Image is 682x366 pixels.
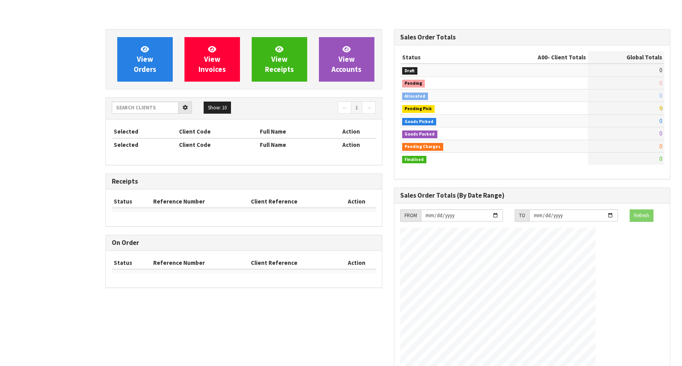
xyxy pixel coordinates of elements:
[659,104,662,112] span: 0
[204,102,231,114] button: Show: 10
[515,209,529,222] div: TO
[400,209,421,222] div: FROM
[659,66,662,74] span: 0
[400,192,664,199] h3: Sales Order Totals (By Date Range)
[134,45,156,74] span: View Orders
[338,257,376,269] th: Action
[112,195,151,208] th: Status
[487,51,588,64] th: - Client Totals
[258,125,327,138] th: Full Name
[327,125,376,138] th: Action
[112,178,376,185] h3: Receipts
[402,67,418,75] span: Draft
[402,130,438,138] span: Goods Packed
[400,51,487,64] th: Status
[327,138,376,151] th: Action
[659,79,662,87] span: 0
[151,257,249,269] th: Reference Number
[112,257,151,269] th: Status
[199,45,226,74] span: View Invoices
[112,125,177,138] th: Selected
[362,102,376,114] a: →
[630,209,653,222] button: Refresh
[249,195,338,208] th: Client Reference
[402,80,425,87] span: Pending
[538,54,548,61] span: A00
[252,37,307,82] a: ViewReceipts
[588,51,664,64] th: Global Totals
[265,45,294,74] span: View Receipts
[338,102,351,114] a: ←
[249,257,338,269] th: Client Reference
[659,130,662,137] span: 0
[112,239,376,246] h3: On Order
[659,155,662,162] span: 0
[184,37,240,82] a: ViewInvoices
[338,195,376,208] th: Action
[177,138,258,151] th: Client Code
[659,143,662,150] span: 0
[402,118,437,126] span: Goods Picked
[112,102,179,114] input: Search clients
[112,138,177,151] th: Selected
[402,105,435,113] span: Pending Pick
[117,37,173,82] a: ViewOrders
[331,45,362,74] span: View Accounts
[177,125,258,138] th: Client Code
[250,102,376,115] nav: Page navigation
[402,156,427,164] span: Finalised
[659,92,662,99] span: 0
[151,195,249,208] th: Reference Number
[351,102,362,114] a: 1
[659,117,662,125] span: 0
[258,138,327,151] th: Full Name
[402,143,444,151] span: Pending Charges
[400,34,664,41] h3: Sales Order Totals
[319,37,374,82] a: ViewAccounts
[402,93,428,100] span: Allocated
